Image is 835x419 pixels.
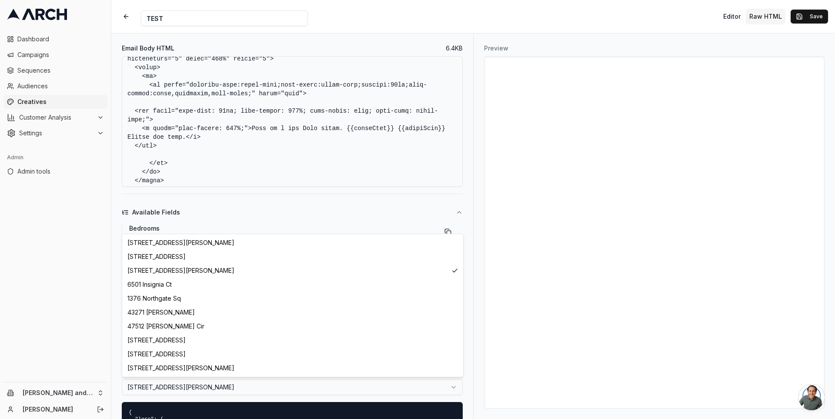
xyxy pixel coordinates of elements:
[127,238,234,247] span: [STREET_ADDRESS][PERSON_NAME]
[127,266,234,275] span: [STREET_ADDRESS][PERSON_NAME]
[127,336,186,345] span: [STREET_ADDRESS]
[127,350,186,359] span: [STREET_ADDRESS]
[127,280,172,289] span: 6501 Insignia Ct
[127,364,234,372] span: [STREET_ADDRESS][PERSON_NAME]
[127,252,186,261] span: [STREET_ADDRESS]
[127,294,181,303] span: 1376 Northgate Sq
[127,322,204,331] span: 47512 [PERSON_NAME] Cir
[127,308,195,317] span: 43271 [PERSON_NAME]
